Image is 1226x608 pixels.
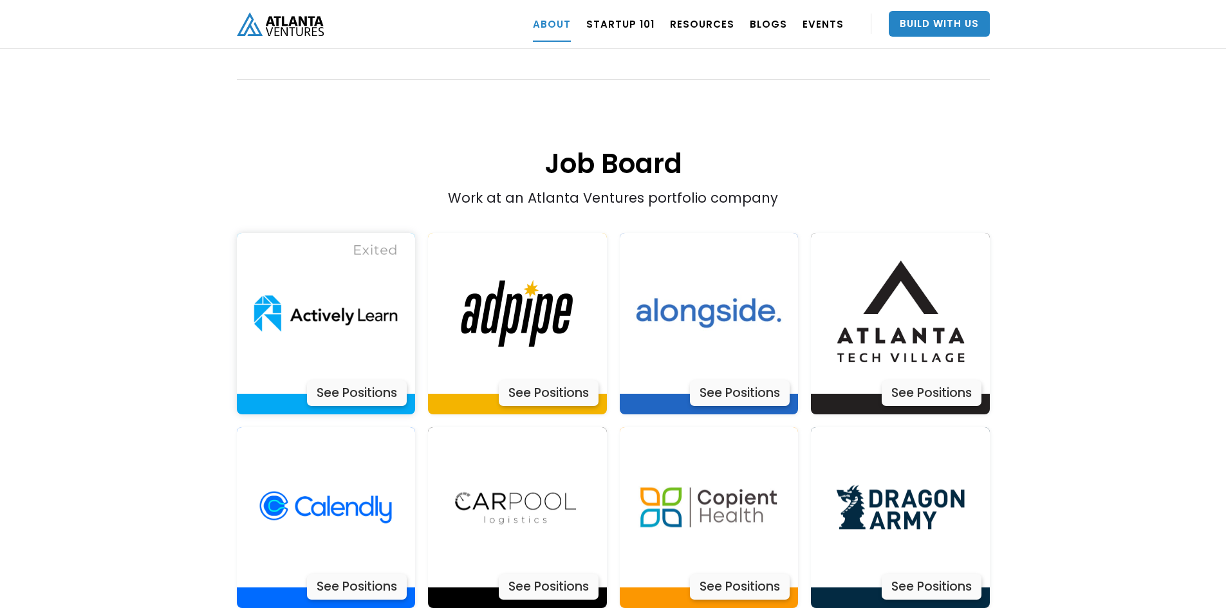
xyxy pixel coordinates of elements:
[670,6,734,42] a: RESOURCES
[820,427,981,588] img: Actively Learn
[820,233,981,394] img: Actively Learn
[307,380,407,406] div: See Positions
[690,380,790,406] div: See Positions
[620,233,799,414] a: Actively LearnSee Positions
[428,233,607,414] a: Actively LearnSee Positions
[533,6,571,42] a: ABOUT
[882,380,981,406] div: See Positions
[437,427,598,588] img: Actively Learn
[628,427,789,588] img: Actively Learn
[499,574,599,600] div: See Positions
[499,380,599,406] div: See Positions
[245,427,406,588] img: Actively Learn
[245,233,406,394] img: Actively Learn
[628,233,789,394] img: Actively Learn
[237,81,990,182] h1: Job Board
[237,233,416,414] a: Actively LearnSee Positions
[437,233,598,394] img: Actively Learn
[803,6,844,42] a: EVENTS
[586,6,655,42] a: Startup 101
[811,233,990,414] a: Actively LearnSee Positions
[307,574,407,600] div: See Positions
[690,574,790,600] div: See Positions
[750,6,787,42] a: BLOGS
[882,574,981,600] div: See Positions
[889,11,990,37] a: Build With Us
